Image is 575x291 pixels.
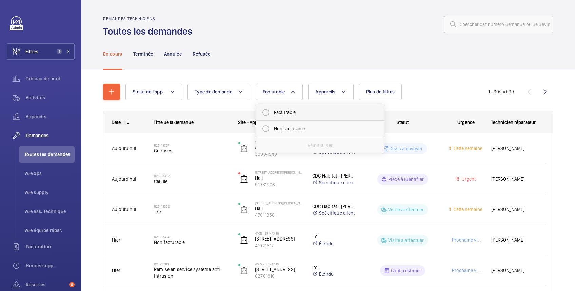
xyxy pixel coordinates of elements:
span: Type de demande [195,89,232,95]
h2: R25-13397 [154,143,230,147]
p: Devis à envoyer [389,145,423,152]
a: Étendu [312,240,356,247]
button: Plus de filtres [359,84,402,100]
span: Prochaine visite [451,268,485,273]
span: [PERSON_NAME] [491,145,538,152]
h2: R25-13352 [154,204,230,208]
p: Ascenseur extérieur a côté loge gardien [255,144,303,151]
p: Terminée [133,50,153,57]
button: Facturable [256,84,303,100]
p: In'li [312,264,356,271]
p: 91981906 [255,181,303,188]
button: Appareils [308,84,353,100]
span: Vue supply [24,189,75,196]
span: Aujourd'hui [112,146,136,151]
img: elevator.svg [240,267,248,275]
span: Toutes les demandes [24,151,75,158]
p: 4165 - EPINAY 16 [255,262,303,266]
p: [STREET_ADDRESS][PERSON_NAME] [255,170,303,174]
p: Refusée [193,50,210,57]
span: [PERSON_NAME] [491,175,538,183]
span: Prochaine visite [451,237,485,243]
span: Cette semaine [452,146,482,151]
p: CDC Habitat - [PERSON_NAME] [312,203,356,210]
p: Hall [255,205,303,212]
span: Vue ass. technique [24,208,75,215]
span: Urgence [457,120,475,125]
h2: Demandes techniciens [103,16,196,21]
h1: Toutes les demandes [103,25,196,38]
span: Tableau de bord [26,75,75,82]
span: Urgent [460,176,476,182]
p: Annulée [164,50,182,57]
span: Vue équipe répar. [24,227,75,234]
span: Non facturable [154,239,230,246]
span: 1 [57,49,62,54]
span: Remise en service système anti-intrusion [154,266,230,279]
p: [STREET_ADDRESS] [255,266,303,273]
a: Étendu [312,271,356,277]
span: Demandes [26,132,75,139]
p: In'li [312,233,356,240]
a: Spécifique client [312,179,356,186]
span: Aujourd'hui [112,176,136,182]
p: Réinitialiser [308,142,333,149]
span: Statut [397,120,409,125]
p: Visite à effectuer [388,237,424,244]
span: [PERSON_NAME] [491,267,538,274]
a: Spécifique client [312,210,356,216]
p: [STREET_ADDRESS] [255,235,303,242]
span: Titre de la demande [154,120,194,125]
span: 1 - 30 539 [488,89,514,94]
span: Réserves [26,281,66,288]
span: Activités [26,94,75,101]
span: Cette semaine [452,207,482,212]
span: Technicien réparateur [491,120,536,125]
span: Site - Appareil [238,120,266,125]
button: Filtres1 [7,43,75,60]
p: Visite à effectuer [388,206,424,213]
span: [PERSON_NAME] [491,206,538,213]
span: Aujourd'hui [112,207,136,212]
p: 41021317 [255,242,303,249]
span: Cellule [154,178,230,185]
span: Plus de filtres [366,89,395,95]
span: Heures supp. [26,262,75,269]
p: 22 Quai de la [GEOGRAPHIC_DATA] [255,140,303,144]
p: 47011356 [255,212,303,219]
span: Hier [112,237,120,243]
span: Facturation [26,243,75,250]
span: Facturable [263,89,285,95]
p: En cours [103,50,122,57]
span: Gueuses [154,147,230,154]
img: elevator.svg [240,236,248,244]
span: Filtres [25,48,38,55]
span: Appareils [26,113,75,120]
img: elevator.svg [240,145,248,153]
div: Date [112,120,121,125]
span: Tke [154,208,230,215]
span: [PERSON_NAME] [491,236,538,244]
p: 39984948 [255,151,303,158]
span: Vue ops [24,170,75,177]
p: 62701816 [255,273,303,279]
p: Coût à estimer [391,267,421,274]
p: 4165 - EPINAY 16 [255,231,303,235]
span: Appareils [315,89,335,95]
h2: R25-13313 [154,262,230,266]
p: Hall [255,174,303,181]
p: [STREET_ADDRESS][PERSON_NAME] [255,201,303,205]
p: Pièce à identifier [388,176,424,183]
button: Statut de l'app. [125,84,182,100]
img: elevator.svg [240,175,248,183]
h2: R25-13324 [154,235,230,239]
h2: R25-13382 [154,174,230,178]
span: Statut de l'app. [133,89,164,95]
img: elevator.svg [240,206,248,214]
input: Chercher par numéro demande ou de devis [444,16,553,33]
p: CDC Habitat - [PERSON_NAME] [312,172,356,179]
span: Hier [112,268,120,273]
span: 9 [69,282,75,287]
button: Type de demande [187,84,250,100]
span: sur [499,89,506,95]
